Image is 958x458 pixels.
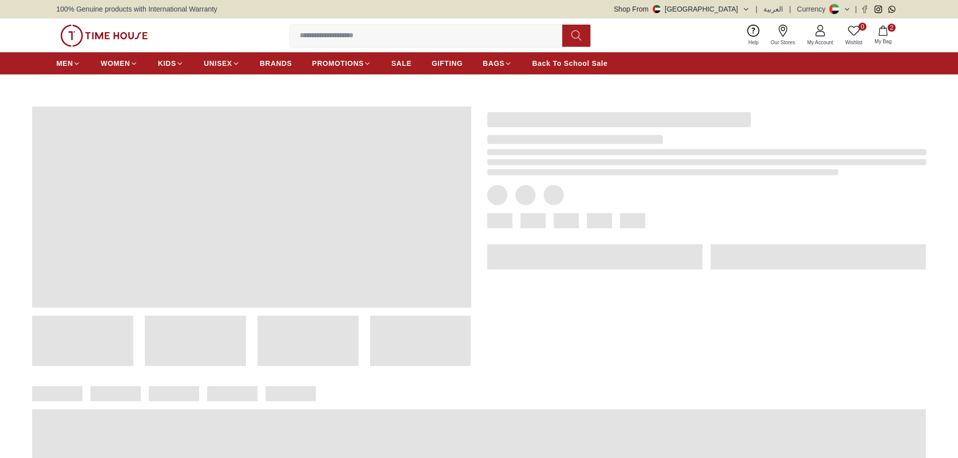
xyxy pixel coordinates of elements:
[56,54,80,72] a: MEN
[875,6,882,13] a: Instagram
[614,4,750,14] button: Shop From[GEOGRAPHIC_DATA]
[56,58,73,68] span: MEN
[483,58,504,68] span: BAGS
[868,24,898,47] button: 2My Bag
[101,58,130,68] span: WOMEN
[803,39,837,46] span: My Account
[60,25,148,47] img: ...
[56,4,217,14] span: 100% Genuine products with International Warranty
[765,23,801,48] a: Our Stores
[532,58,607,68] span: Back To School Sale
[855,4,857,14] span: |
[767,39,799,46] span: Our Stores
[841,39,866,46] span: Wishlist
[653,5,661,13] img: United Arab Emirates
[861,6,868,13] a: Facebook
[158,58,176,68] span: KIDS
[391,58,411,68] span: SALE
[742,23,765,48] a: Help
[204,54,239,72] a: UNISEX
[431,54,463,72] a: GIFTING
[756,4,758,14] span: |
[888,6,896,13] a: Whatsapp
[431,58,463,68] span: GIFTING
[744,39,763,46] span: Help
[483,54,512,72] a: BAGS
[888,24,896,32] span: 2
[204,58,232,68] span: UNISEX
[158,54,184,72] a: KIDS
[260,54,292,72] a: BRANDS
[797,4,830,14] div: Currency
[260,58,292,68] span: BRANDS
[870,38,896,45] span: My Bag
[312,54,372,72] a: PROMOTIONS
[789,4,791,14] span: |
[391,54,411,72] a: SALE
[532,54,607,72] a: Back To School Sale
[101,54,138,72] a: WOMEN
[839,23,868,48] a: 0Wishlist
[858,23,866,31] span: 0
[312,58,364,68] span: PROMOTIONS
[763,4,783,14] button: العربية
